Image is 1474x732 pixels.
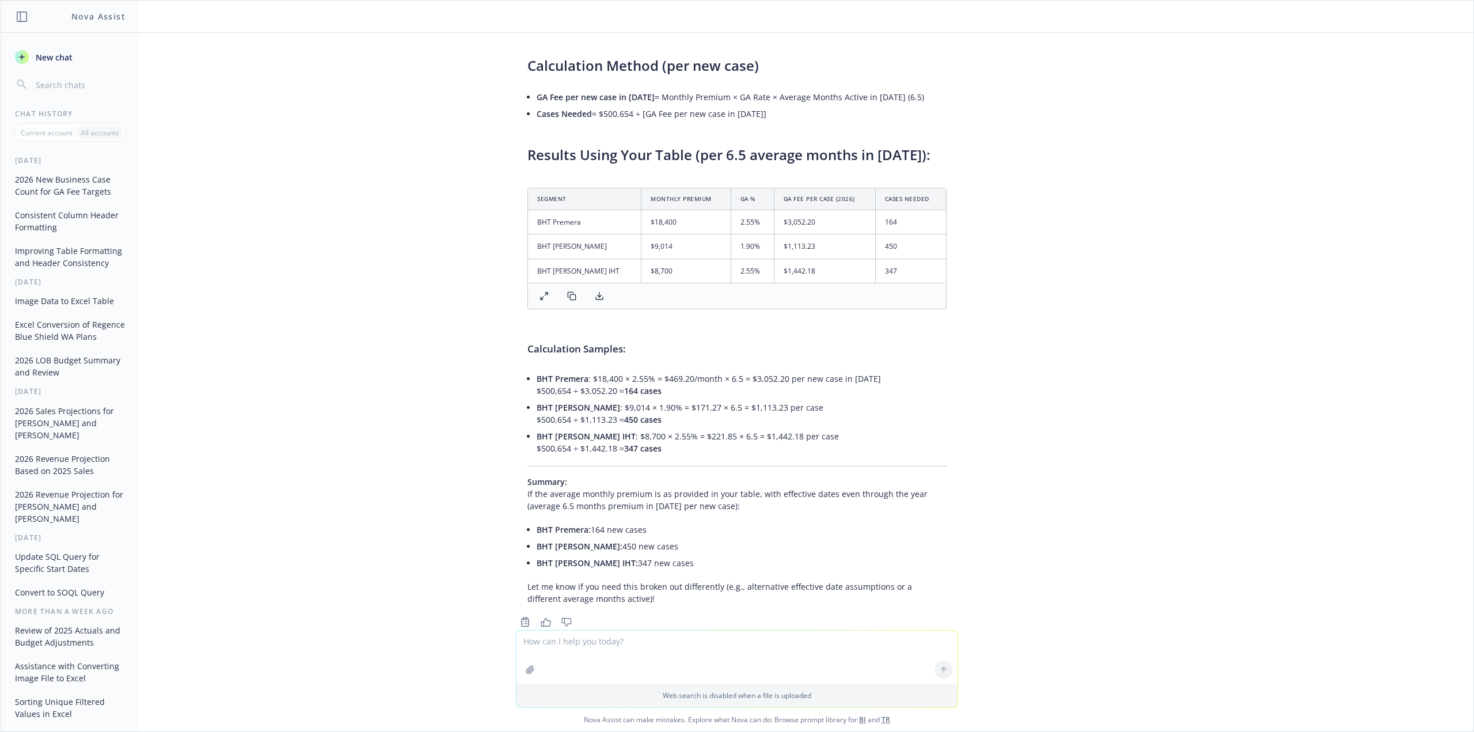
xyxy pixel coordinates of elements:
span: 164 cases [624,385,662,396]
th: Segment [528,188,641,210]
span: BHT [PERSON_NAME] IHT: [537,557,638,568]
li: 347 new cases [537,555,947,571]
td: BHT Premera [528,210,641,234]
td: 2.55% [731,259,774,283]
span: 347 cases [624,443,662,454]
td: 1.90% [731,234,774,259]
td: $18,400 [641,210,731,234]
div: [DATE] [1,533,139,543]
button: Image Data to Excel Table [10,291,130,310]
span: New chat [33,51,73,63]
p: Current account [21,128,73,138]
button: 2026 New Business Case Count for GA Fee Targets [10,170,130,201]
h1: Nova Assist [71,10,126,22]
td: $1,442.18 [774,259,875,283]
button: Update SQL Query for Specific Start Dates [10,547,130,578]
td: $9,014 [641,234,731,259]
li: : $18,400 × 2.55% = $469.20/month × 6.5 = $3,052.20 per new case in [DATE] $500,654 ÷ $3,052.20 ≈ [537,370,947,399]
span: GA Fee per new case in [DATE] [537,92,655,103]
li: 164 new cases [537,521,947,538]
span: Nova Assist can make mistakes. Explore what Nova can do: Browse prompt library for and [5,708,1469,731]
button: Thumbs down [557,614,576,630]
span: BHT [PERSON_NAME] [537,402,620,413]
td: $1,113.23 [774,234,875,259]
button: 2026 Sales Projections for [PERSON_NAME] and [PERSON_NAME] [10,401,130,445]
td: $3,052.20 [774,210,875,234]
div: Chat History [1,109,139,119]
span: BHT Premera: [537,524,591,535]
th: GA Fee per Case (2026) [774,188,875,210]
button: Improving Table Formatting and Header Consistency [10,241,130,272]
td: 347 [875,259,946,283]
p: If the average monthly premium is as provided in your table, with effective dates even through th... [527,476,947,512]
h3: Results Using Your Table (per 6.5 average months in [DATE]): [527,145,947,165]
span: BHT [PERSON_NAME]: [537,541,622,552]
td: BHT [PERSON_NAME] [528,234,641,259]
a: BI [859,715,866,725]
th: Cases Needed [875,188,946,210]
button: New chat [10,47,130,67]
span: BHT [PERSON_NAME] IHT [537,431,636,442]
span: Cases Needed [537,108,592,119]
li: : $9,014 × 1.90% = $171.27 × 6.5 = $1,113.23 per case $500,654 ÷ $1,113.23 ≈ [537,399,947,428]
a: TR [882,715,890,725]
td: 164 [875,210,946,234]
li: : $8,700 × 2.55% = $221.85 × 6.5 = $1,442.18 per case $500,654 ÷ $1,442.18 ≈ [537,428,947,457]
h4: Calculation Samples: [527,342,947,356]
span: 450 cases [624,414,662,425]
div: More than a week ago [1,606,139,616]
button: 2026 Revenue Projection Based on 2025 Sales [10,449,130,480]
button: Review of 2025 Actuals and Budget Adjustments [10,621,130,652]
input: Search chats [33,77,125,93]
p: All accounts [81,128,119,138]
svg: Copy to clipboard [520,617,530,627]
p: Let me know if you need this broken out differently (e.g., alternative effective date assumptions... [527,581,947,605]
li: = $500,654 ÷ [GA Fee per new case in [DATE]] [537,105,947,122]
span: Summary: [527,476,567,487]
button: Assistance with Converting Image File to Excel [10,657,130,688]
button: Excel Conversion of Regence Blue Shield WA Plans [10,315,130,346]
button: 2026 LOB Budget Summary and Review [10,351,130,382]
div: [DATE] [1,155,139,165]
div: [DATE] [1,277,139,287]
td: 450 [875,234,946,259]
p: Web search is disabled when a file is uploaded [523,691,951,700]
li: = Monthly Premium × GA Rate × Average Months Active in [DATE] (6.5) [537,89,947,105]
td: 2.55% [731,210,774,234]
th: GA % [731,188,774,210]
td: $8,700 [641,259,731,283]
li: 450 new cases [537,538,947,555]
th: Monthly Premium [641,188,731,210]
button: Consistent Column Header Formatting [10,206,130,237]
span: BHT Premera [537,373,588,384]
button: 2026 Revenue Projection for [PERSON_NAME] and [PERSON_NAME] [10,485,130,528]
td: BHT [PERSON_NAME] IHT [528,259,641,283]
button: Convert to SOQL Query [10,583,130,602]
div: [DATE] [1,386,139,396]
h3: Calculation Method (per new case) [527,56,947,75]
button: Sorting Unique Filtered Values in Excel [10,692,130,723]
